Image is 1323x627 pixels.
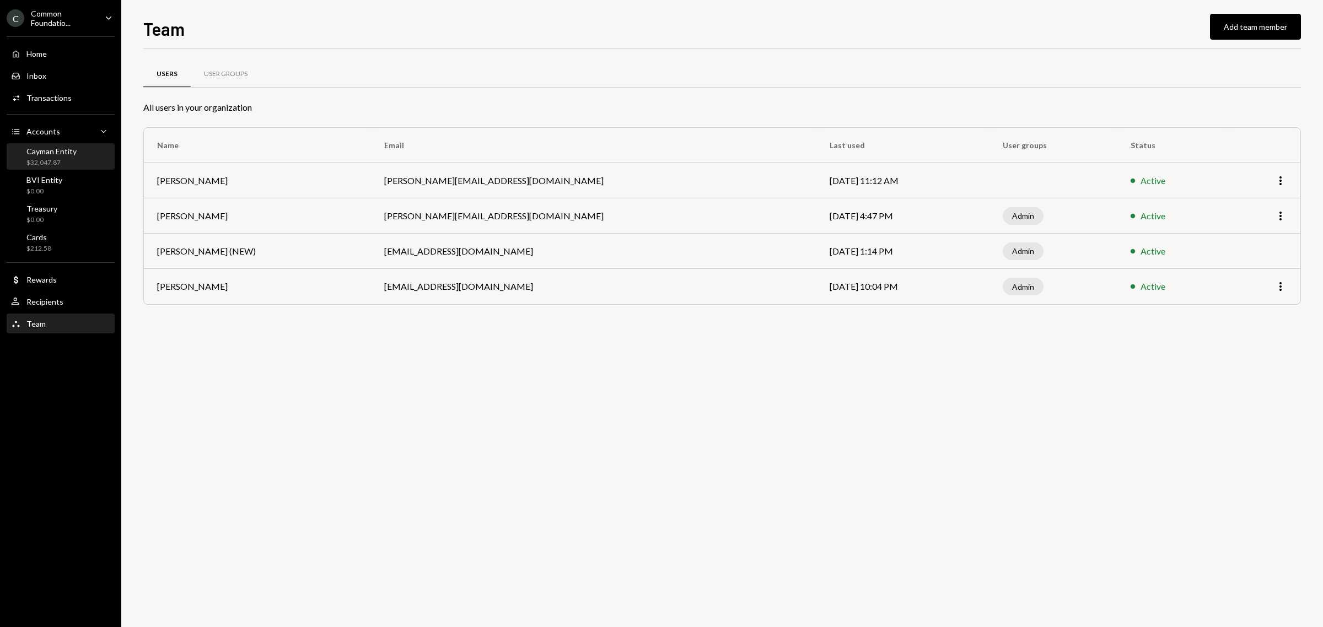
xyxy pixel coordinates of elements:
th: Email [371,128,817,163]
div: User Groups [204,69,248,79]
div: $212.58 [26,244,51,253]
div: Cayman Entity [26,147,77,156]
div: $0.00 [26,187,62,196]
div: Accounts [26,127,60,136]
th: Name [144,128,371,163]
div: Team [26,319,46,328]
th: Last used [816,128,989,163]
td: [DATE] 11:12 AM [816,163,989,198]
div: Admin [1003,207,1044,225]
a: User Groups [191,60,261,88]
a: Treasury$0.00 [7,201,115,227]
div: Active [1141,209,1165,223]
td: [DATE] 10:04 PM [816,269,989,304]
th: User groups [989,128,1117,163]
div: All users in your organization [143,101,1301,114]
div: Admin [1003,242,1044,260]
div: Rewards [26,275,57,284]
td: [EMAIL_ADDRESS][DOMAIN_NAME] [371,269,817,304]
div: Common Foundatio... [31,9,96,28]
a: Accounts [7,121,115,141]
td: [PERSON_NAME] [144,269,371,304]
a: Team [7,313,115,333]
td: [PERSON_NAME] [144,198,371,234]
div: Active [1141,245,1165,258]
div: Recipients [26,297,63,306]
div: Users [157,69,178,79]
a: BVI Entity$0.00 [7,172,115,198]
a: Transactions [7,88,115,107]
div: BVI Entity [26,175,62,185]
button: Add team member [1210,14,1301,40]
td: [DATE] 1:14 PM [816,234,989,269]
a: Cayman Entity$32,047.87 [7,143,115,170]
a: Users [143,60,191,88]
a: Home [7,44,115,63]
td: [PERSON_NAME] (NEW) [144,234,371,269]
div: Transactions [26,93,72,102]
div: $0.00 [26,215,57,225]
h1: Team [143,18,185,40]
div: Home [26,49,47,58]
a: Recipients [7,291,115,311]
div: Active [1141,174,1165,187]
td: [PERSON_NAME] [144,163,371,198]
div: C [7,9,24,27]
div: Treasury [26,204,57,213]
a: Cards$212.58 [7,229,115,256]
a: Inbox [7,66,115,85]
div: Inbox [26,71,46,80]
div: Cards [26,233,51,242]
div: $32,047.87 [26,158,77,167]
div: Active [1141,280,1165,293]
td: [PERSON_NAME][EMAIL_ADDRESS][DOMAIN_NAME] [371,163,817,198]
a: Rewards [7,269,115,289]
td: [PERSON_NAME][EMAIL_ADDRESS][DOMAIN_NAME] [371,198,817,234]
td: [DATE] 4:47 PM [816,198,989,234]
td: [EMAIL_ADDRESS][DOMAIN_NAME] [371,234,817,269]
th: Status [1117,128,1228,163]
div: Admin [1003,278,1044,295]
